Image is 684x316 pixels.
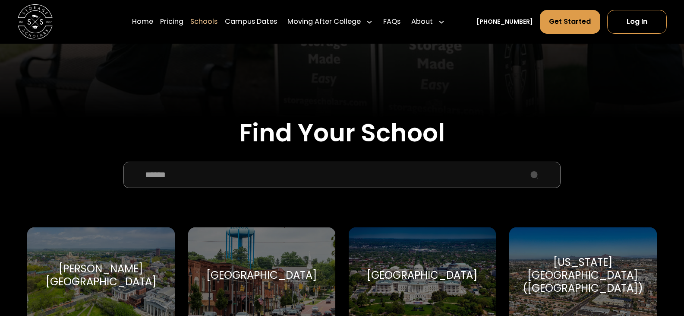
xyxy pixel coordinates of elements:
div: [GEOGRAPHIC_DATA] [367,269,478,282]
a: FAQs [383,10,400,34]
div: [GEOGRAPHIC_DATA] [206,269,317,282]
img: Storage Scholars main logo [18,4,53,39]
div: Moving After College [287,16,361,27]
div: Moving After College [284,10,377,34]
h2: Find Your School [27,118,656,147]
div: About [408,10,449,34]
a: [PHONE_NUMBER] [476,17,533,26]
a: home [18,4,53,39]
div: [PERSON_NAME][GEOGRAPHIC_DATA] [38,262,164,289]
a: Get Started [540,10,600,34]
a: Pricing [160,10,183,34]
div: [US_STATE][GEOGRAPHIC_DATA] ([GEOGRAPHIC_DATA]) [520,256,646,295]
a: Schools [190,10,217,34]
a: Campus Dates [225,10,277,34]
a: Log In [607,10,667,34]
div: About [411,16,433,27]
a: Home [132,10,153,34]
